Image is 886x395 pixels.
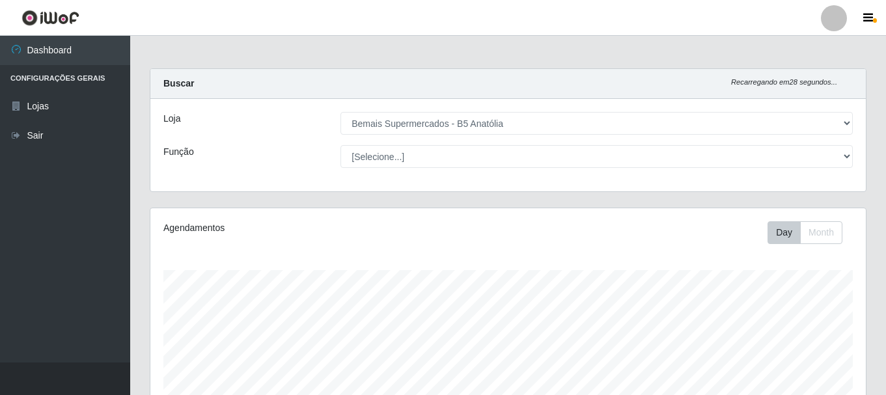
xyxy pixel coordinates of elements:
[163,221,439,235] div: Agendamentos
[768,221,842,244] div: First group
[768,221,853,244] div: Toolbar with button groups
[163,145,194,159] label: Função
[800,221,842,244] button: Month
[768,221,801,244] button: Day
[731,78,837,86] i: Recarregando em 28 segundos...
[163,112,180,126] label: Loja
[163,78,194,89] strong: Buscar
[21,10,79,26] img: CoreUI Logo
